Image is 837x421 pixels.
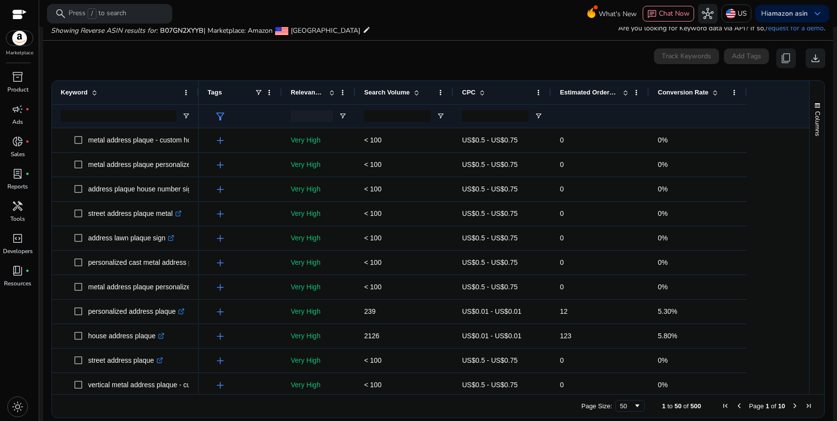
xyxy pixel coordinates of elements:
p: house address plaque [88,326,164,346]
span: add [214,281,226,293]
span: 12 [560,307,568,315]
span: 0% [658,185,668,193]
p: Very High [291,130,347,150]
span: add [214,379,226,391]
span: 1 [766,402,769,410]
span: filter_alt [214,111,226,122]
span: download [810,52,821,64]
span: fiber_manual_record [25,107,29,111]
span: | Marketplace: Amazon [204,26,273,35]
span: 0% [658,283,668,291]
span: 239 [364,307,375,315]
span: handyman [12,200,23,212]
span: US$0.5 - US$0.75 [462,381,518,389]
span: US$0.5 - US$0.75 [462,136,518,144]
span: add [214,184,226,195]
i: Showing Reverse ASIN results for: [51,26,158,35]
p: Developers [3,247,33,256]
span: lab_profile [12,168,23,180]
b: amazon asin [768,9,808,18]
span: 0 [560,258,564,266]
span: Conversion Rate [658,89,708,96]
span: 0% [658,234,668,242]
span: What's New [599,5,637,23]
p: US [738,5,747,22]
p: Very High [291,375,347,395]
span: search [55,8,67,20]
span: Keyword [61,89,88,96]
span: 0% [658,381,668,389]
p: Very High [291,302,347,322]
span: Chat Now [659,9,690,18]
p: Very High [291,277,347,297]
p: Press to search [69,8,126,19]
span: B07GN2XYYB [160,26,204,35]
button: download [806,48,825,68]
input: Search Volume Filter Input [364,110,431,122]
p: Very High [291,179,347,199]
span: inventory_2 [12,71,23,83]
span: 0 [560,234,564,242]
p: personalized cast metal address plaque [88,253,218,273]
span: add [214,330,226,342]
span: < 100 [364,234,381,242]
p: address lawn plaque sign [88,228,174,248]
span: of [683,402,689,410]
p: metal address plaque personalized cast [88,277,218,297]
input: Keyword Filter Input [61,110,176,122]
span: < 100 [364,161,381,168]
span: US$0.01 - US$0.01 [462,307,521,315]
span: < 100 [364,356,381,364]
p: vertical metal address plaque - custom house number sign [88,375,275,395]
span: 2126 [364,332,379,340]
p: Very High [291,326,347,346]
p: Tools [10,214,25,223]
span: US$0.5 - US$0.75 [462,185,518,193]
span: [GEOGRAPHIC_DATA] [291,26,360,35]
p: street address plaque metal [88,204,182,224]
span: 5.30% [658,307,677,315]
span: add [214,233,226,244]
button: Open Filter Menu [437,112,444,120]
span: 0 [560,210,564,217]
span: CPC [462,89,475,96]
span: 123 [560,332,571,340]
span: of [771,402,776,410]
p: Very High [291,204,347,224]
span: 0 [560,356,564,364]
p: Sales [11,150,25,159]
span: 0% [658,258,668,266]
span: 0 [560,381,564,389]
span: 0% [658,136,668,144]
span: US$0.01 - US$0.01 [462,332,521,340]
span: US$0.5 - US$0.75 [462,161,518,168]
span: Relevance Score [291,89,325,96]
div: Previous Page [735,402,743,410]
input: CPC Filter Input [462,110,529,122]
span: 0% [658,161,668,168]
div: Page Size: [581,402,612,410]
p: Very High [291,155,347,175]
p: metal address plaque personalized cast lawn [88,155,233,175]
p: Ads [12,117,23,126]
p: street address plaque [88,351,163,371]
span: campaign [12,103,23,115]
span: US$0.5 - US$0.75 [462,283,518,291]
span: 0 [560,185,564,193]
span: < 100 [364,185,381,193]
span: hub [702,8,714,20]
span: add [214,257,226,269]
span: US$0.5 - US$0.75 [462,210,518,217]
span: US$0.5 - US$0.75 [462,234,518,242]
p: Very High [291,228,347,248]
span: 0 [560,136,564,144]
button: Open Filter Menu [182,112,190,120]
span: chat [647,9,657,19]
span: < 100 [364,381,381,389]
span: add [214,135,226,146]
span: 0% [658,210,668,217]
p: address plaque house number sign [88,179,204,199]
span: Search Volume [364,89,410,96]
span: fiber_manual_record [25,269,29,273]
span: Columns [813,111,822,136]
